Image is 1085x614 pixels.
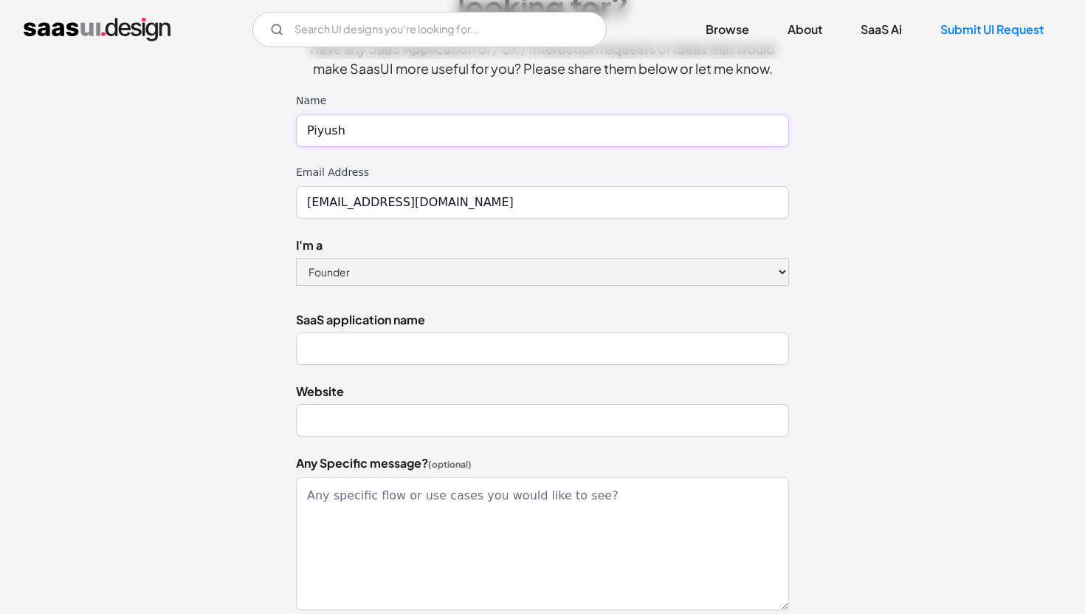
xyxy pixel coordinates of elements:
a: About [770,13,840,46]
strong: (optional) [428,459,472,470]
strong: Any Specific message? [296,455,428,471]
label: I'm a [296,236,789,254]
label: Name [296,93,789,109]
label: Email Address [296,165,789,180]
strong: SaaS application name [296,312,425,327]
strong: Website [296,383,344,399]
a: Submit UI Request [923,13,1061,46]
form: Email Form [252,12,607,47]
input: Search UI designs you're looking for... [252,12,607,47]
a: Browse [688,13,767,46]
a: home [24,18,170,41]
a: SaaS Ai [843,13,920,46]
